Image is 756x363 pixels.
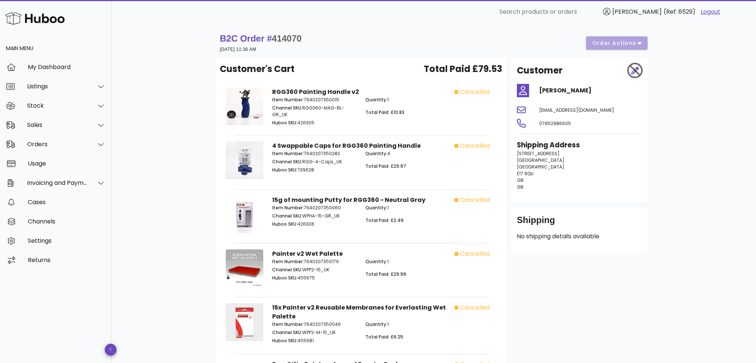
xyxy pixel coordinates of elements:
span: cancelled [460,303,490,312]
p: 1 [365,258,450,265]
small: [DATE] 11:36 AM [220,47,256,52]
span: (Ref: 8529) [664,7,695,16]
strong: Painter v2 Wet Palette [272,249,343,258]
span: GB [517,177,524,183]
strong: 15x Painter v2 Reusable Membranes for Everlasting Wet Palette [272,303,446,321]
img: Product Image [226,196,263,233]
span: 07952986605 [539,120,571,127]
div: Returns [28,256,105,264]
span: Channel SKU: [272,213,302,219]
p: 7640207350282 [272,150,356,157]
h4: [PERSON_NAME] [539,86,642,95]
strong: 4 Swappable Caps for RGG360 Painting Handle [272,141,421,150]
span: Channel SKU: [272,266,302,273]
div: Cases [28,199,105,206]
p: 455681 [272,337,356,344]
span: Total Paid £79.53 [424,62,502,76]
h2: Customer [517,64,563,77]
p: 1 [365,205,450,211]
span: Quantity: [365,97,387,103]
span: Channel SKU: [272,158,302,165]
p: 7640207350060 [272,205,356,211]
span: Huboo SKU: [272,120,297,126]
span: 414070 [272,33,302,43]
p: 7640207350046 [272,321,356,328]
span: [GEOGRAPHIC_DATA] [517,164,564,170]
p: 739628 [272,167,356,173]
span: Huboo SKU: [272,167,297,173]
strong: RGG360 Painting Handle v2 [272,88,359,96]
div: Settings [28,237,105,244]
span: Total Paid: £6.25 [365,334,403,340]
img: Product Image [226,303,263,341]
span: cancelled [460,141,490,150]
span: Item Number: [272,150,304,157]
span: Item Number: [272,205,304,211]
span: Customer's Cart [220,62,294,76]
p: WPHA-15-GR_UK [272,213,356,219]
span: Quantity: [365,321,387,327]
span: Huboo SKU: [272,221,297,227]
div: Sales [27,121,88,128]
img: Product Image [226,88,263,125]
div: Shipping [517,214,642,232]
a: Logout [701,7,720,16]
span: Huboo SKU: [272,337,297,344]
span: [EMAIL_ADDRESS][DOMAIN_NAME] [539,107,614,113]
p: 455675 [272,275,356,281]
span: [STREET_ADDRESS] [517,150,560,157]
span: Huboo SKU: [272,275,297,281]
p: 426306 [272,221,356,228]
strong: 15g of mounting Putty for RGG360 - Neutral Gray [272,196,426,204]
p: WPP2-15_UK [272,266,356,273]
p: 1 [365,97,450,103]
p: 426305 [272,120,356,126]
span: Channel SKU: [272,329,302,336]
span: cancelled [460,88,490,97]
p: No shipping details available [517,232,642,241]
p: 4 [365,150,450,157]
span: Item Number: [272,321,304,327]
span: E17 9QU [517,170,534,177]
div: Invoicing and Payments [27,179,88,186]
p: 7640207350015 [272,97,356,103]
span: Quantity: [365,205,387,211]
div: Stock [27,102,88,109]
span: cancelled [460,249,490,258]
div: My Dashboard [28,63,105,71]
img: Huboo Logo [5,10,65,26]
div: Channels [28,218,105,225]
span: Total Paid: £29.99 [365,271,406,277]
span: Item Number: [272,97,304,103]
span: Channel SKU: [272,105,302,111]
p: 1 [365,321,450,328]
span: cancelled [460,196,490,205]
div: Usage [28,160,105,167]
img: Product Image [226,141,263,179]
span: Quantity: [365,150,387,157]
img: Product Image [226,249,263,287]
p: RGG-4-Caps_UK [272,158,356,165]
span: [PERSON_NAME] [612,7,662,16]
span: [GEOGRAPHIC_DATA] [517,157,564,163]
span: GB [517,184,524,190]
div: Listings [27,83,88,90]
span: Total Paid: £29.97 [365,163,406,169]
strong: B2C Order # [220,33,302,43]
p: RGG360-MAG-BL-GR_UK [272,105,356,118]
p: WPP2-M-15_UK [272,329,356,336]
span: Total Paid: £10.83 [365,109,404,115]
div: Orders [27,141,88,148]
h3: Shipping Address [517,140,642,150]
p: 7640207350176 [272,258,356,265]
span: Item Number: [272,258,304,265]
span: Quantity: [365,258,387,265]
span: Total Paid: £2.49 [365,217,404,223]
